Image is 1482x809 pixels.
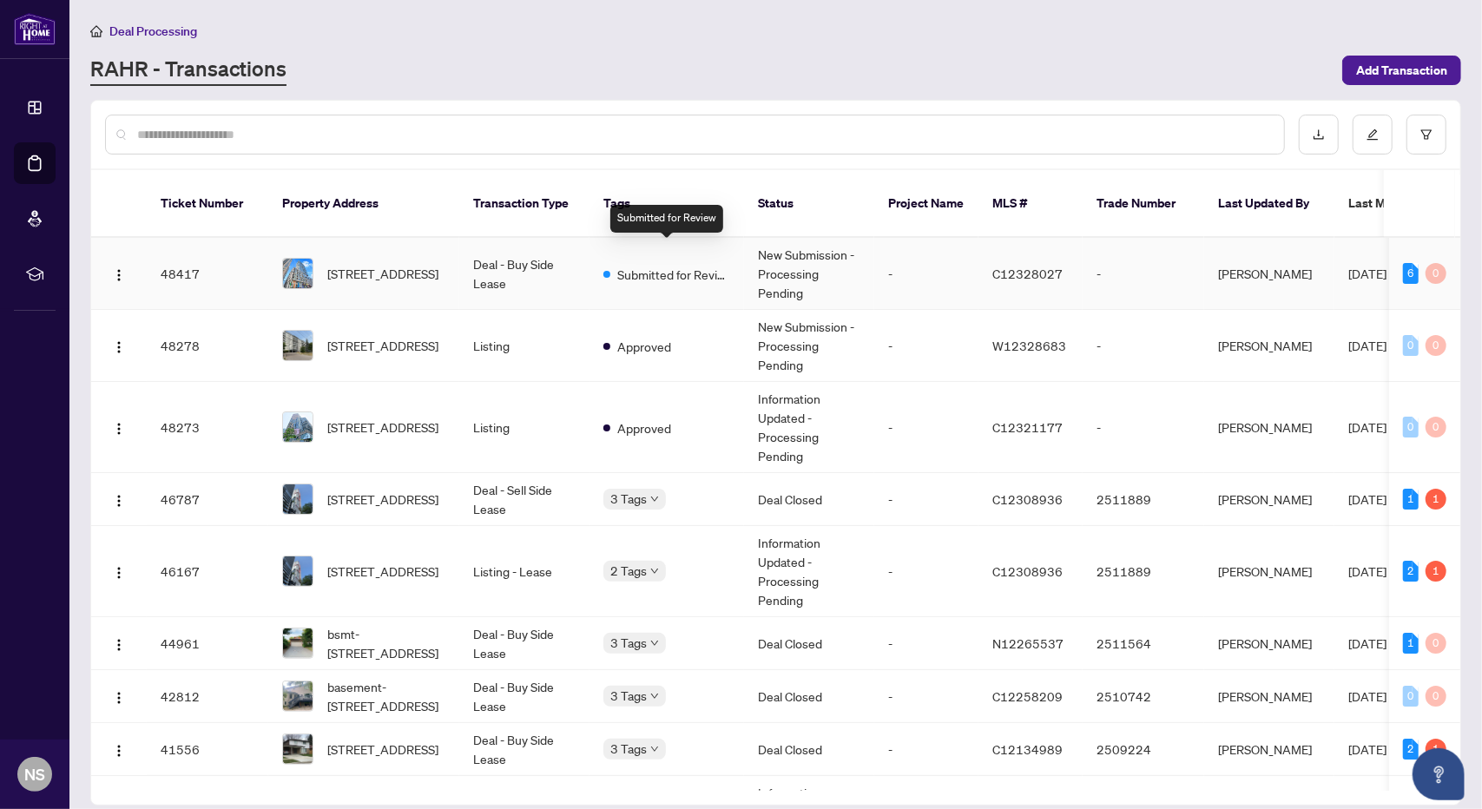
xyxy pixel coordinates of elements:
td: Information Updated - Processing Pending [744,382,874,473]
span: C12321177 [992,419,1063,435]
span: bsmt-[STREET_ADDRESS] [327,624,445,662]
button: Logo [105,557,133,585]
td: - [874,310,978,382]
td: Deal - Sell Side Lease [459,473,590,526]
th: MLS # [978,170,1083,238]
td: Deal Closed [744,670,874,723]
span: [STREET_ADDRESS] [327,740,438,759]
img: thumbnail-img [283,412,313,442]
td: 48278 [147,310,268,382]
span: 3 Tags [610,489,647,509]
td: 42812 [147,670,268,723]
img: Logo [112,340,126,354]
button: filter [1406,115,1446,155]
span: C12328027 [992,266,1063,281]
span: basement-[STREET_ADDRESS] [327,677,445,715]
span: NS [24,762,45,786]
span: Add Transaction [1356,56,1447,84]
div: 2 [1403,561,1419,582]
span: Deal Processing [109,23,197,39]
a: RAHR - Transactions [90,55,287,86]
span: C12308936 [992,563,1063,579]
td: [PERSON_NAME] [1204,617,1334,670]
span: [STREET_ADDRESS] [327,562,438,581]
div: 1 [1403,633,1419,654]
img: Logo [112,422,126,436]
td: Deal Closed [744,617,874,670]
td: 2511564 [1083,617,1204,670]
div: 0 [1426,335,1446,356]
span: C12258209 [992,688,1063,704]
button: download [1299,115,1339,155]
td: - [874,617,978,670]
td: Deal Closed [744,723,874,776]
td: [PERSON_NAME] [1204,238,1334,310]
span: Approved [617,418,671,437]
div: 1 [1403,489,1419,510]
span: [DATE] [1348,688,1386,704]
button: Open asap [1413,748,1465,800]
div: 2 [1403,739,1419,760]
img: Logo [112,691,126,705]
span: down [650,745,659,753]
div: 0 [1403,686,1419,707]
td: 2511889 [1083,473,1204,526]
button: Logo [105,485,133,513]
td: Deal - Buy Side Lease [459,238,590,310]
td: 46787 [147,473,268,526]
span: C12134989 [992,741,1063,757]
span: home [90,25,102,37]
span: download [1313,128,1325,141]
div: 1 [1426,561,1446,582]
td: Deal - Buy Side Lease [459,723,590,776]
span: Approved [617,337,671,356]
div: 1 [1426,739,1446,760]
td: New Submission - Processing Pending [744,238,874,310]
span: filter [1420,128,1433,141]
span: [STREET_ADDRESS] [327,264,438,283]
td: - [1083,238,1204,310]
span: [DATE] [1348,266,1386,281]
img: thumbnail-img [283,734,313,764]
img: thumbnail-img [283,681,313,711]
button: Add Transaction [1342,56,1461,85]
td: [PERSON_NAME] [1204,526,1334,617]
span: [DATE] [1348,338,1386,353]
button: Logo [105,735,133,763]
img: Logo [112,744,126,758]
span: [DATE] [1348,419,1386,435]
span: down [650,567,659,576]
span: [STREET_ADDRESS] [327,490,438,509]
span: N12265537 [992,635,1064,651]
td: 2511889 [1083,526,1204,617]
img: thumbnail-img [283,556,313,586]
td: [PERSON_NAME] [1204,723,1334,776]
img: Logo [112,268,126,282]
th: Project Name [874,170,978,238]
td: 48417 [147,238,268,310]
span: edit [1367,128,1379,141]
div: 0 [1426,633,1446,654]
td: [PERSON_NAME] [1204,473,1334,526]
th: Tags [590,170,744,238]
td: Listing [459,310,590,382]
span: C12308936 [992,491,1063,507]
img: thumbnail-img [283,259,313,288]
td: Deal Closed [744,473,874,526]
button: Logo [105,682,133,710]
td: [PERSON_NAME] [1204,670,1334,723]
td: - [874,238,978,310]
span: [STREET_ADDRESS] [327,336,438,355]
td: [PERSON_NAME] [1204,310,1334,382]
img: thumbnail-img [283,628,313,658]
div: 1 [1426,489,1446,510]
th: Transaction Type [459,170,590,238]
td: - [874,382,978,473]
th: Last Updated By [1204,170,1334,238]
td: 44961 [147,617,268,670]
td: - [874,670,978,723]
td: 48273 [147,382,268,473]
td: - [1083,382,1204,473]
button: Logo [105,629,133,657]
div: 6 [1403,263,1419,284]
